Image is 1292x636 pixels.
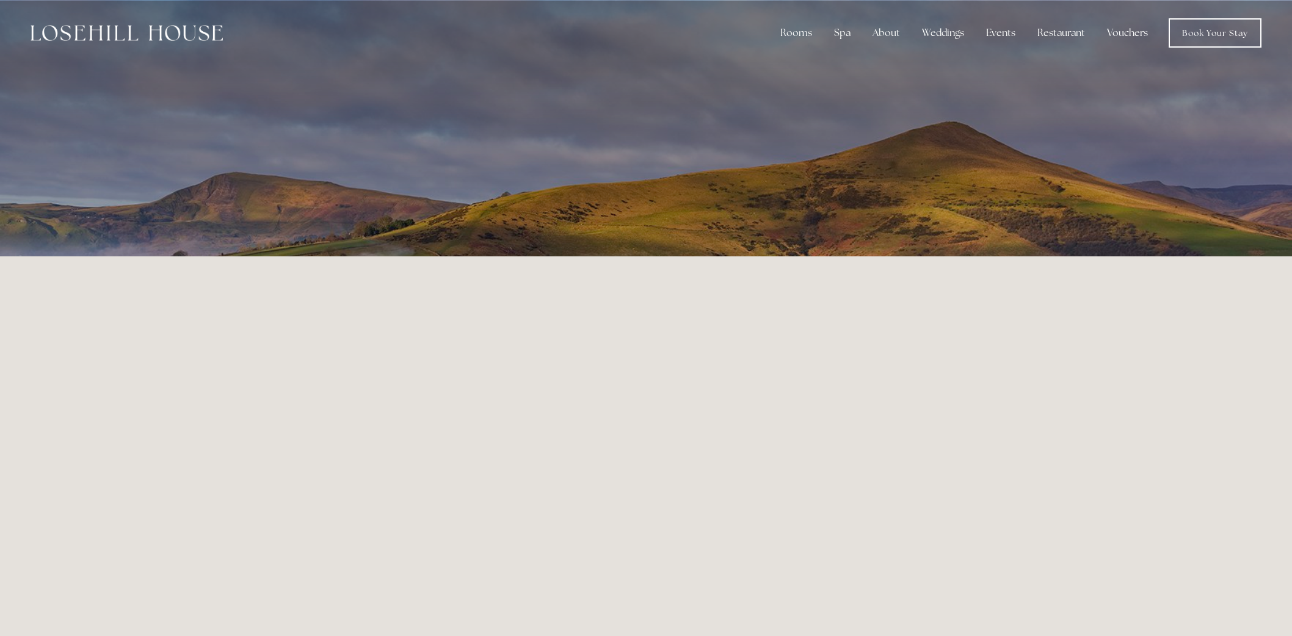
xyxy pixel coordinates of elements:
a: Book Your Stay [1169,18,1261,48]
div: About [863,21,910,45]
div: Rooms [771,21,822,45]
div: Restaurant [1028,21,1095,45]
div: Events [976,21,1025,45]
a: Vouchers [1097,21,1158,45]
div: Weddings [912,21,974,45]
img: Losehill House [31,25,223,41]
div: Spa [824,21,860,45]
